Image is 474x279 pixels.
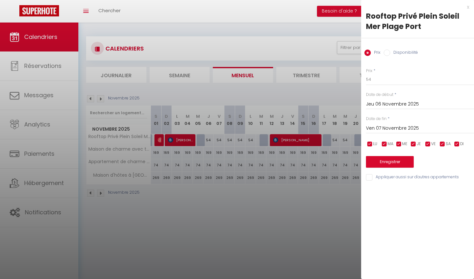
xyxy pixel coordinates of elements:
[402,141,407,147] span: ME
[460,141,464,147] span: DI
[431,141,436,147] span: VE
[366,156,414,168] button: Enregistrer
[361,3,469,11] div: x
[373,141,377,147] span: LU
[371,50,380,57] label: Prix
[366,92,393,98] label: Date de début
[366,11,469,32] div: Rooftop Privé Plein Soleil Mer Plage Port
[366,116,387,122] label: Date de fin
[390,50,418,57] label: Disponibilité
[366,68,372,74] label: Prix
[388,141,393,147] span: MA
[417,141,421,147] span: JE
[446,141,451,147] span: SA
